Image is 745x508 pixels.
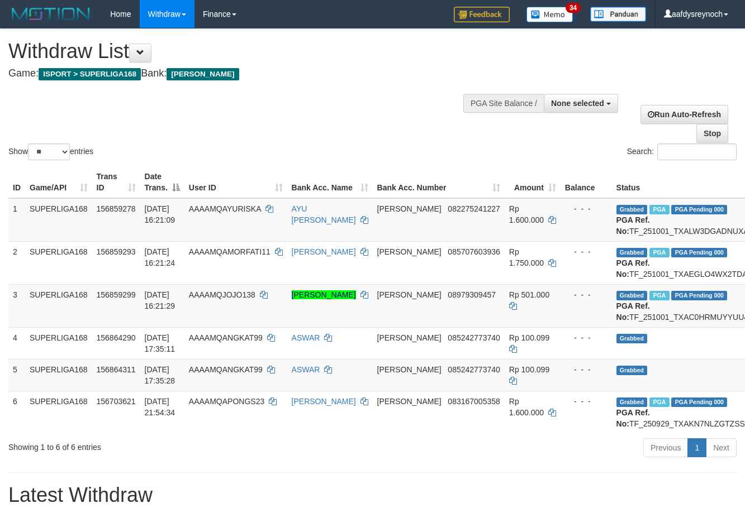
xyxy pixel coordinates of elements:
[145,247,175,267] span: [DATE] 16:21:24
[97,204,136,213] span: 156859278
[616,248,648,257] span: Grabbed
[649,291,669,300] span: Marked by aafheankoy
[97,247,136,256] span: 156859293
[509,204,544,224] span: Rp 1.600.000
[565,289,608,300] div: - - -
[706,438,737,457] a: Next
[463,94,544,113] div: PGA Site Balance /
[145,290,175,310] span: [DATE] 16:21:29
[671,397,727,407] span: PGA Pending
[39,68,141,80] span: ISPORT > SUPERLIGA168
[25,284,92,327] td: SUPERLIGA168
[292,247,356,256] a: [PERSON_NAME]
[167,68,239,80] span: [PERSON_NAME]
[97,365,136,374] span: 156864311
[8,484,737,506] h1: Latest Withdraw
[643,438,688,457] a: Previous
[8,327,25,359] td: 4
[616,397,648,407] span: Grabbed
[28,143,70,160] select: Showentries
[616,301,650,322] b: PGA Ref. No:
[189,247,271,256] span: AAAAMQAMORFATI11
[25,359,92,391] td: SUPERLIGA168
[448,204,500,213] span: Copy 082275241227 to clipboard
[292,397,356,406] a: [PERSON_NAME]
[561,166,612,198] th: Balance
[189,333,263,342] span: AAAAMQANGKAT99
[189,290,255,299] span: AAAAMQJOJO138
[373,166,505,198] th: Bank Acc. Number: activate to sort column ascending
[377,333,442,342] span: [PERSON_NAME]
[448,397,500,406] span: Copy 083167005358 to clipboard
[8,6,93,22] img: MOTION_logo.png
[671,205,727,214] span: PGA Pending
[377,290,442,299] span: [PERSON_NAME]
[145,397,175,417] span: [DATE] 21:54:34
[377,204,442,213] span: [PERSON_NAME]
[616,205,648,214] span: Grabbed
[526,7,573,22] img: Button%20Memo.svg
[25,327,92,359] td: SUPERLIGA168
[377,397,442,406] span: [PERSON_NAME]
[509,397,544,417] span: Rp 1.600.000
[292,290,356,299] a: [PERSON_NAME]
[649,248,669,257] span: Marked by aafheankoy
[505,166,561,198] th: Amount: activate to sort column ascending
[25,198,92,242] td: SUPERLIGA168
[551,99,604,108] span: None selected
[565,396,608,407] div: - - -
[509,333,549,342] span: Rp 100.099
[509,247,544,267] span: Rp 1.750.000
[25,166,92,198] th: Game/API: activate to sort column ascending
[292,365,320,374] a: ASWAR
[565,332,608,343] div: - - -
[8,359,25,391] td: 5
[565,364,608,375] div: - - -
[8,241,25,284] td: 2
[145,333,175,353] span: [DATE] 17:35:11
[8,68,486,79] h4: Game: Bank:
[8,284,25,327] td: 3
[25,241,92,284] td: SUPERLIGA168
[8,143,93,160] label: Show entries
[616,291,648,300] span: Grabbed
[140,166,184,198] th: Date Trans.: activate to sort column descending
[616,215,650,236] b: PGA Ref. No:
[448,365,500,374] span: Copy 085242773740 to clipboard
[377,365,442,374] span: [PERSON_NAME]
[189,397,264,406] span: AAAAMQAPONGS23
[544,94,618,113] button: None selected
[566,3,581,13] span: 34
[590,7,646,22] img: panduan.png
[8,166,25,198] th: ID
[292,333,320,342] a: ASWAR
[627,143,737,160] label: Search:
[696,124,728,143] a: Stop
[189,204,261,213] span: AAAAMQAYURISKA
[640,105,728,124] a: Run Auto-Refresh
[8,198,25,242] td: 1
[565,203,608,214] div: - - -
[448,247,500,256] span: Copy 085707603936 to clipboard
[8,437,302,453] div: Showing 1 to 6 of 6 entries
[671,291,727,300] span: PGA Pending
[649,205,669,214] span: Marked by aafheankoy
[565,246,608,257] div: - - -
[448,333,500,342] span: Copy 085242773740 to clipboard
[25,391,92,434] td: SUPERLIGA168
[292,204,356,224] a: AYU [PERSON_NAME]
[616,258,650,279] b: PGA Ref. No:
[8,391,25,434] td: 6
[657,143,737,160] input: Search:
[184,166,287,198] th: User ID: activate to sort column ascending
[448,290,496,299] span: Copy 08979309457 to clipboard
[509,365,549,374] span: Rp 100.099
[616,366,648,375] span: Grabbed
[97,333,136,342] span: 156864290
[287,166,373,198] th: Bank Acc. Name: activate to sort column ascending
[454,7,510,22] img: Feedback.jpg
[97,290,136,299] span: 156859299
[92,166,140,198] th: Trans ID: activate to sort column ascending
[189,365,263,374] span: AAAAMQANGKAT99
[8,40,486,63] h1: Withdraw List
